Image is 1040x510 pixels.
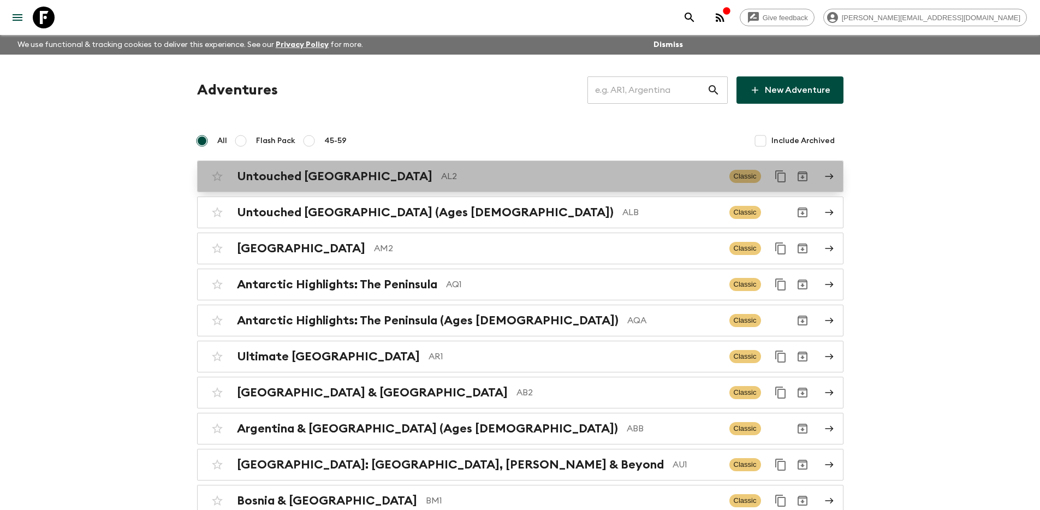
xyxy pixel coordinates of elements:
button: Duplicate for 45-59 [770,346,792,367]
span: 45-59 [324,135,347,146]
a: Untouched [GEOGRAPHIC_DATA]AL2ClassicDuplicate for 45-59Archive [197,161,843,192]
span: Include Archived [771,135,835,146]
button: Archive [792,418,813,440]
span: Classic [729,206,761,219]
span: Flash Pack [256,135,295,146]
span: [PERSON_NAME][EMAIL_ADDRESS][DOMAIN_NAME] [836,14,1026,22]
a: Give feedback [740,9,815,26]
h2: Antarctic Highlights: The Peninsula (Ages [DEMOGRAPHIC_DATA]) [237,313,619,328]
h2: Antarctic Highlights: The Peninsula [237,277,437,292]
h2: [GEOGRAPHIC_DATA] & [GEOGRAPHIC_DATA] [237,386,508,400]
span: Classic [729,314,761,327]
p: ABB [627,422,721,435]
div: [PERSON_NAME][EMAIL_ADDRESS][DOMAIN_NAME] [823,9,1027,26]
input: e.g. AR1, Argentina [587,75,707,105]
button: Archive [792,201,813,223]
span: Classic [729,458,761,471]
a: Antarctic Highlights: The PeninsulaAQ1ClassicDuplicate for 45-59Archive [197,269,843,300]
h2: Bosnia & [GEOGRAPHIC_DATA] [237,494,417,508]
button: Archive [792,310,813,331]
p: AL2 [441,170,721,183]
p: AQA [627,314,721,327]
span: Give feedback [757,14,814,22]
p: BM1 [426,494,721,507]
p: AQ1 [446,278,721,291]
p: AR1 [429,350,721,363]
a: [GEOGRAPHIC_DATA] & [GEOGRAPHIC_DATA]AB2ClassicDuplicate for 45-59Archive [197,377,843,408]
button: Archive [792,274,813,295]
span: Classic [729,242,761,255]
button: search adventures [679,7,700,28]
a: [GEOGRAPHIC_DATA]: [GEOGRAPHIC_DATA], [PERSON_NAME] & BeyondAU1ClassicDuplicate for 45-59Archive [197,449,843,481]
p: AU1 [673,458,721,471]
button: Archive [792,454,813,476]
button: Duplicate for 45-59 [770,165,792,187]
span: Classic [729,386,761,399]
h2: [GEOGRAPHIC_DATA] [237,241,365,256]
button: Duplicate for 45-59 [770,382,792,404]
span: Classic [729,494,761,507]
button: Archive [792,238,813,259]
p: AB2 [516,386,721,399]
span: Classic [729,422,761,435]
button: Archive [792,346,813,367]
a: Antarctic Highlights: The Peninsula (Ages [DEMOGRAPHIC_DATA])AQAClassicArchive [197,305,843,336]
h1: Adventures [197,79,278,101]
button: menu [7,7,28,28]
h2: Untouched [GEOGRAPHIC_DATA] [237,169,432,183]
span: Classic [729,170,761,183]
button: Duplicate for 45-59 [770,454,792,476]
button: Duplicate for 45-59 [770,274,792,295]
a: New Adventure [736,76,843,104]
span: Classic [729,350,761,363]
a: Untouched [GEOGRAPHIC_DATA] (Ages [DEMOGRAPHIC_DATA])ALBClassicArchive [197,197,843,228]
a: [GEOGRAPHIC_DATA]AM2ClassicDuplicate for 45-59Archive [197,233,843,264]
h2: [GEOGRAPHIC_DATA]: [GEOGRAPHIC_DATA], [PERSON_NAME] & Beyond [237,458,664,472]
a: Argentina & [GEOGRAPHIC_DATA] (Ages [DEMOGRAPHIC_DATA])ABBClassicArchive [197,413,843,444]
h2: Untouched [GEOGRAPHIC_DATA] (Ages [DEMOGRAPHIC_DATA]) [237,205,614,220]
button: Duplicate for 45-59 [770,238,792,259]
span: Classic [729,278,761,291]
a: Privacy Policy [276,41,329,49]
button: Dismiss [651,37,686,52]
h2: Ultimate [GEOGRAPHIC_DATA] [237,349,420,364]
p: ALB [622,206,721,219]
button: Archive [792,382,813,404]
p: AM2 [374,242,721,255]
p: We use functional & tracking cookies to deliver this experience. See our for more. [13,35,367,55]
button: Archive [792,165,813,187]
h2: Argentina & [GEOGRAPHIC_DATA] (Ages [DEMOGRAPHIC_DATA]) [237,422,618,436]
a: Ultimate [GEOGRAPHIC_DATA]AR1ClassicDuplicate for 45-59Archive [197,341,843,372]
span: All [217,135,227,146]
